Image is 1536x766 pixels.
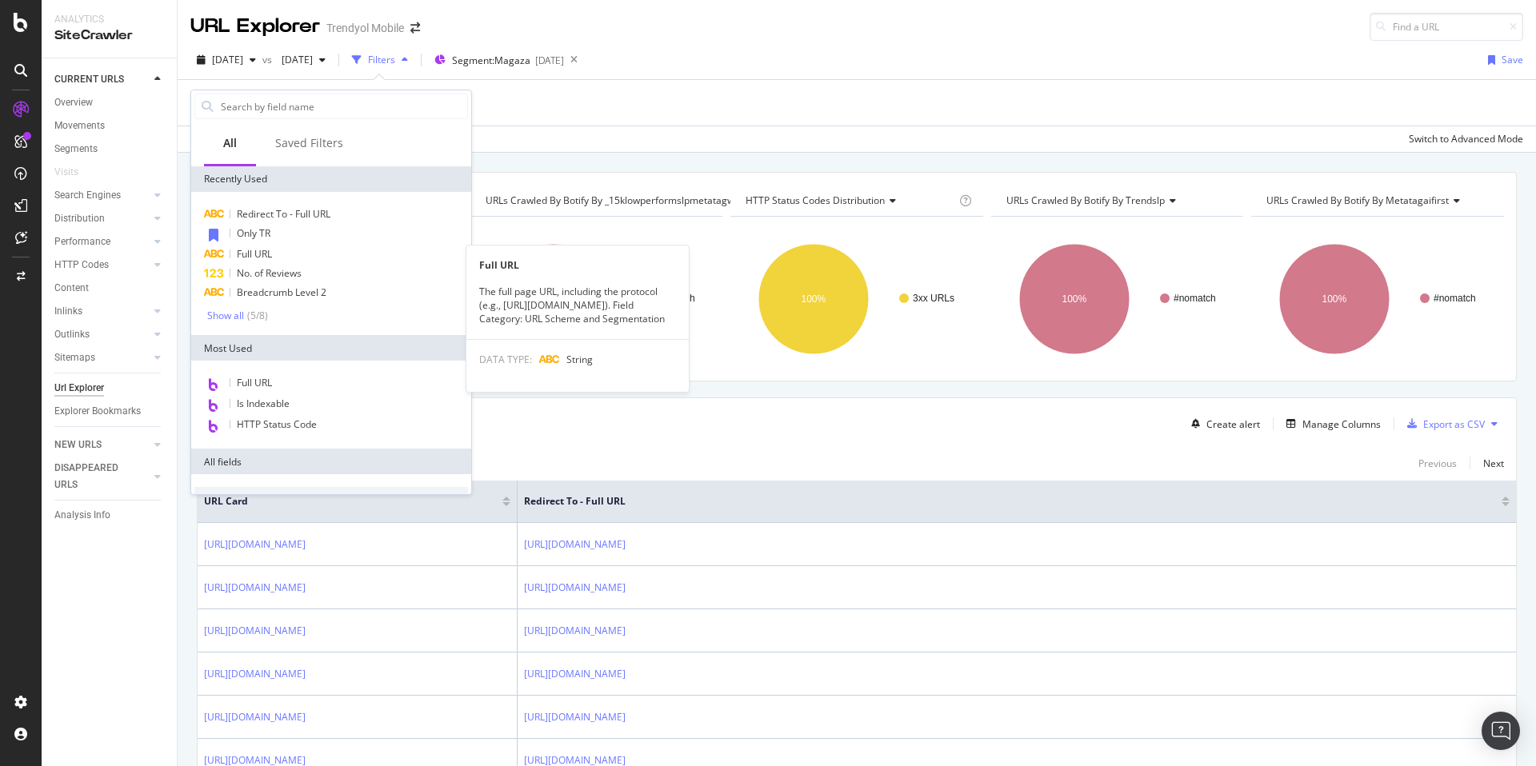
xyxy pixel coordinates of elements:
[1062,293,1086,305] text: 100%
[54,13,164,26] div: Analytics
[1003,188,1230,213] h4: URLs Crawled By Botify By trendslp
[1401,411,1485,437] button: Export as CSV
[410,22,420,34] div: arrow-right-arrow-left
[54,141,98,158] div: Segments
[479,353,532,366] span: DATA TYPE:
[54,187,150,204] a: Search Engines
[1322,293,1347,305] text: 100%
[54,460,135,493] div: DISAPPEARED URLS
[54,257,150,273] a: HTTP Codes
[54,71,124,88] div: CURRENT URLS
[991,229,1244,369] svg: A chart.
[54,233,110,250] div: Performance
[190,13,320,40] div: URL Explorer
[191,166,471,192] div: Recently Used
[54,280,166,297] a: Content
[524,580,626,596] a: [URL][DOMAIN_NAME]
[212,53,243,66] span: 2025 Sep. 7th
[54,507,166,524] a: Analysis Info
[54,210,105,227] div: Distribution
[368,53,395,66] div: Filters
[237,266,302,280] span: No. of Reviews
[466,285,689,325] div: The full page URL, including the protocol (e.g., [URL][DOMAIN_NAME]). Field Category: URL Scheme ...
[1482,47,1523,73] button: Save
[204,666,306,682] a: [URL][DOMAIN_NAME]
[54,460,150,493] a: DISAPPEARED URLS
[1251,229,1504,369] svg: A chart.
[524,666,626,682] a: [URL][DOMAIN_NAME]
[54,437,102,453] div: NEW URLS
[1483,453,1504,473] button: Next
[237,247,272,261] span: Full URL
[54,303,82,320] div: Inlinks
[237,397,290,410] span: Is Indexable
[237,207,330,221] span: Redirect To - Full URL
[746,193,885,207] span: HTTP Status Codes Distribution
[1502,53,1523,66] div: Save
[524,537,626,553] a: [URL][DOMAIN_NAME]
[54,326,150,343] a: Outlinks
[262,53,275,66] span: vs
[54,349,150,366] a: Sitemaps
[54,380,166,397] a: Url Explorer
[1418,453,1457,473] button: Previous
[54,187,121,204] div: Search Engines
[54,403,166,420] a: Explorer Bookmarks
[275,53,313,66] span: 2025 Jun. 15th
[566,353,593,366] span: String
[1402,126,1523,152] button: Switch to Advanced Mode
[1280,414,1381,433] button: Manage Columns
[524,623,626,639] a: [URL][DOMAIN_NAME]
[1006,193,1165,207] span: URLs Crawled By Botify By trendslp
[1263,188,1490,213] h4: URLs Crawled By Botify By metatagaifirst
[452,54,530,67] span: Segment: Magaza
[207,310,244,321] div: Show all
[54,403,141,420] div: Explorer Bookmarks
[54,94,93,111] div: Overview
[742,188,956,213] h4: HTTP Status Codes Distribution
[54,94,166,111] a: Overview
[466,258,689,272] div: Full URL
[237,417,317,431] span: HTTP Status Code
[913,293,954,304] text: 3xx URLs
[730,229,983,369] svg: A chart.
[54,349,95,366] div: Sitemaps
[237,285,326,299] span: Breadcrumb Level 2
[428,47,564,73] button: Segment:Magaza[DATE]
[1434,293,1476,304] text: #nomatch
[346,47,414,73] button: Filters
[1302,417,1381,431] div: Manage Columns
[54,210,150,227] a: Distribution
[275,47,332,73] button: [DATE]
[204,709,306,725] a: [URL][DOMAIN_NAME]
[244,309,268,322] div: ( 5 / 8 )
[54,257,109,273] div: HTTP Codes
[194,487,468,513] div: URLs
[237,376,272,389] span: Full URL
[1174,293,1216,304] text: #nomatch
[204,580,306,596] a: [URL][DOMAIN_NAME]
[54,141,166,158] a: Segments
[54,437,150,453] a: NEW URLS
[1482,712,1520,750] div: Open Intercom Messenger
[237,226,270,240] span: Only TR
[223,135,237,151] div: All
[54,303,150,320] a: Inlinks
[204,494,498,509] span: URL Card
[190,47,262,73] button: [DATE]
[54,118,105,134] div: Movements
[54,164,94,181] a: Visits
[54,380,104,397] div: Url Explorer
[1185,411,1260,437] button: Create alert
[470,229,723,369] svg: A chart.
[326,20,404,36] div: Trendyol Mobile
[1483,457,1504,470] div: Next
[486,193,742,207] span: URLs Crawled By Botify By _15klowperformslpmetatagwai
[219,94,467,118] input: Search by field name
[1370,13,1523,41] input: Find a URL
[802,293,826,305] text: 100%
[191,449,471,474] div: All fields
